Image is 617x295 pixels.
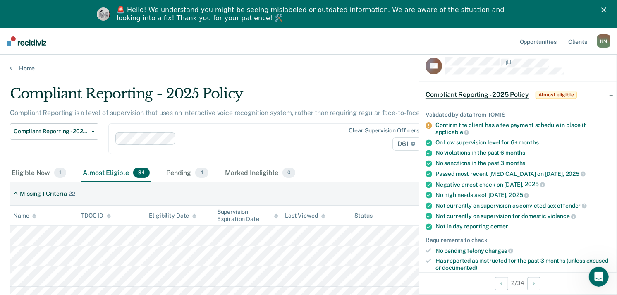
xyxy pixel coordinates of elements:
[349,127,419,134] div: Clear supervision officers
[10,85,473,109] div: Compliant Reporting - 2025 Policy
[548,213,576,220] span: violence
[589,267,609,287] iframe: Intercom live chat
[426,237,610,244] div: Requirements to check
[282,168,295,178] span: 0
[435,139,610,146] div: On Low supervision level for 6+
[13,212,36,219] div: Name
[435,192,610,199] div: No high needs as of [DATE],
[7,36,46,46] img: Recidiviz
[354,212,372,219] div: Status
[597,34,610,48] div: N M
[518,28,558,54] a: Opportunities
[435,149,610,156] div: No violations in the past 6
[419,82,617,108] div: Compliant Reporting - 2025 PolicyAlmost eligible
[485,247,514,254] span: charges
[527,277,540,290] button: Next Opportunity
[435,202,610,209] div: Not currently on supervision as convicted sex
[195,168,208,178] span: 4
[435,213,610,220] div: Not currently on supervision for domestic
[519,139,539,146] span: months
[509,192,529,198] span: 2025
[442,265,477,271] span: documented)
[133,168,150,178] span: 34
[426,111,610,118] div: Validated by data from TOMIS
[223,164,297,182] div: Marked Ineligible
[505,160,525,166] span: months
[435,170,610,177] div: Passed most recent [MEDICAL_DATA] on [DATE],
[435,181,610,188] div: Negative arrest check on [DATE],
[81,164,151,182] div: Almost Eligible
[69,190,75,197] div: 22
[285,212,325,219] div: Last Viewed
[601,7,610,12] div: Close
[165,164,210,182] div: Pending
[10,65,607,72] a: Home
[426,91,529,99] span: Compliant Reporting - 2025 Policy
[435,160,610,167] div: No sanctions in the past 3
[54,168,66,178] span: 1
[567,28,589,54] a: Clients
[435,122,610,136] div: Confirm the client has a fee payment schedule in place if applicable
[435,223,610,230] div: Not in day reporting
[10,164,68,182] div: Eligible Now
[117,6,507,22] div: 🚨 Hello! We understand you might be seeing mislabeled or outdated information. We are aware of th...
[435,247,610,254] div: No pending felony
[490,223,508,230] span: center
[10,109,449,117] p: Compliant Reporting is a level of supervision that uses an interactive voice recognition system, ...
[20,190,67,197] div: Missing 1 Criteria
[435,258,610,272] div: Has reported as instructed for the past 3 months (unless excused or
[217,209,278,223] div: Supervision Expiration Date
[525,181,545,188] span: 2025
[419,272,617,294] div: 2 / 34
[536,91,577,99] span: Almost eligible
[495,277,508,290] button: Previous Opportunity
[14,128,88,135] span: Compliant Reporting - 2025 Policy
[566,170,586,177] span: 2025
[81,212,111,219] div: TDOC ID
[505,149,525,156] span: months
[392,137,421,151] span: D61
[149,212,197,219] div: Eligibility Date
[97,7,110,21] img: Profile image for Kim
[557,202,587,209] span: offender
